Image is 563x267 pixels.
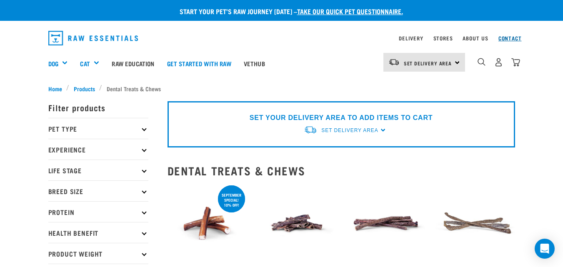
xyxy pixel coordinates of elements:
a: Stores [433,37,453,40]
img: Venison Straps [435,184,515,263]
span: Home [48,84,62,93]
h2: Dental Treats & Chews [168,164,515,177]
img: Raw Essentials Beef Straps 6 Pack [346,184,426,263]
span: Products [74,84,95,93]
img: Raw Essentials Logo [48,31,138,45]
a: Cat [80,59,90,68]
span: Set Delivery Area [404,62,452,65]
nav: breadcrumbs [48,84,515,93]
a: Products [69,84,99,93]
p: Pet Type [48,118,148,139]
p: Experience [48,139,148,160]
div: September special! 10% off! [218,189,245,211]
a: Dog [48,59,58,68]
img: home-icon@2x.png [511,58,520,67]
p: Filter products [48,97,148,118]
nav: dropdown navigation [42,27,522,49]
img: Raw Essentials Beef Straps 15cm 6 Pack [257,184,336,263]
img: van-moving.png [388,58,400,66]
a: About Us [463,37,488,40]
p: Breed Size [48,180,148,201]
p: Product Weight [48,243,148,264]
a: take our quick pet questionnaire. [297,9,403,13]
p: SET YOUR DELIVERY AREA TO ADD ITEMS TO CART [250,113,433,123]
img: van-moving.png [304,125,317,134]
img: user.png [494,58,503,67]
a: Get started with Raw [161,47,238,80]
p: Life Stage [48,160,148,180]
a: Contact [498,37,522,40]
span: Set Delivery Area [321,127,378,133]
a: Delivery [399,37,423,40]
img: Bull Pizzle [168,184,247,263]
a: Raw Education [105,47,160,80]
a: Home [48,84,67,93]
p: Health Benefit [48,222,148,243]
p: Protein [48,201,148,222]
img: home-icon-1@2x.png [478,58,485,66]
div: Open Intercom Messenger [535,239,555,259]
a: Vethub [238,47,271,80]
